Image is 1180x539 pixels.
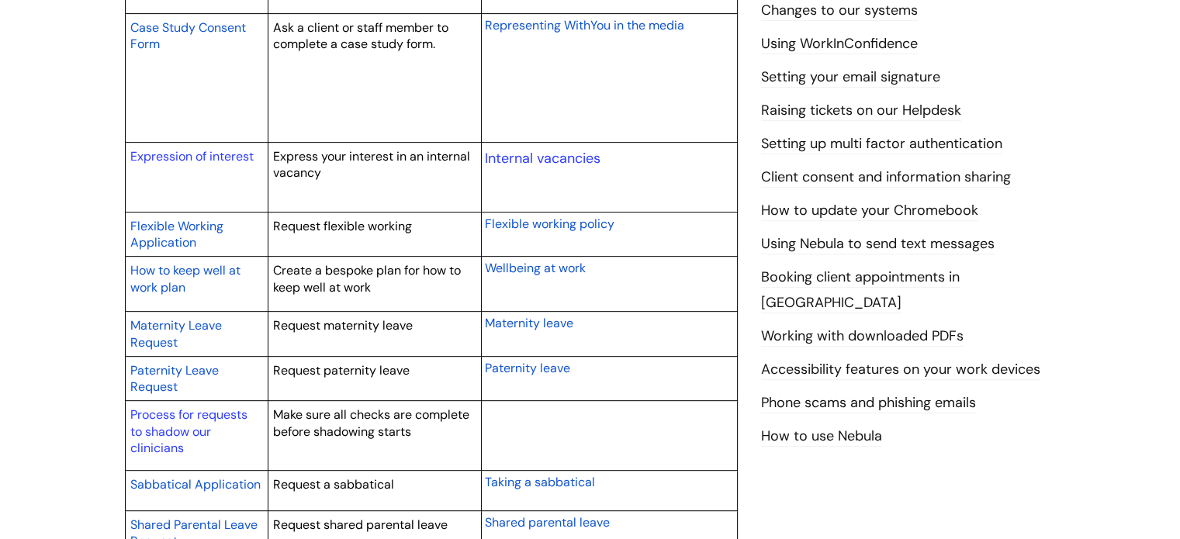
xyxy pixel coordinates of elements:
span: Case Study Consent Form [130,19,246,53]
a: Flexible Working Application [130,216,223,252]
span: Make sure all checks are complete before shadowing starts [273,406,469,440]
span: Maternity Leave Request [130,317,222,351]
a: Shared parental leave [485,513,610,531]
span: Create a bespoke plan for how to keep well at work [273,262,461,295]
a: Raising tickets on our Helpdesk [761,101,961,121]
span: Request flexible working [273,218,412,234]
a: How to use Nebula [761,427,882,447]
a: Wellbeing at work [485,258,586,277]
a: Accessibility features on your work devices [761,360,1040,380]
a: Paternity Leave Request [130,361,219,396]
a: Setting up multi factor authentication [761,134,1002,154]
a: Expression of interest [130,148,254,164]
span: Sabbatical Application [130,476,261,492]
span: How to keep well at work plan [130,262,240,295]
a: Working with downloaded PDFs [761,327,964,347]
a: Paternity leave [485,358,570,377]
a: Flexible working policy [485,214,614,233]
span: Shared parental leave [485,514,610,530]
a: Changes to our systems [761,1,918,21]
a: Using WorkInConfidence [761,34,918,54]
a: Setting your email signature [761,67,940,88]
span: Paternity Leave Request [130,362,219,396]
a: How to update your Chromebook [761,201,978,221]
span: Maternity leave [485,315,573,331]
span: Representing WithYou in the media [485,17,684,33]
span: Ask a client or staff member to complete a case study form. [273,19,448,53]
span: Request shared parental leave [273,517,448,533]
a: Internal vacancies [485,149,600,168]
a: Case Study Consent Form [130,18,246,54]
a: Representing WithYou in the media [485,16,684,34]
span: Flexible Working Application [130,218,223,251]
span: Request paternity leave [273,362,410,378]
span: Request a sabbatical [273,476,394,492]
a: How to keep well at work plan [130,261,240,296]
span: Request maternity leave [273,317,413,333]
a: Phone scams and phishing emails [761,393,976,413]
span: Wellbeing at work [485,260,586,276]
a: Booking client appointments in [GEOGRAPHIC_DATA] [761,268,960,313]
a: Maternity leave [485,313,573,332]
a: Process for requests to shadow our clinicians [130,406,247,456]
a: Sabbatical Application [130,475,261,493]
span: Express your interest in an internal vacancy [273,148,470,181]
a: Taking a sabbatical [485,472,595,491]
a: Client consent and information sharing [761,168,1011,188]
span: Paternity leave [485,360,570,376]
span: Taking a sabbatical [485,474,595,490]
span: Flexible working policy [485,216,614,232]
a: Maternity Leave Request [130,316,222,351]
a: Using Nebula to send text messages [761,234,995,254]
